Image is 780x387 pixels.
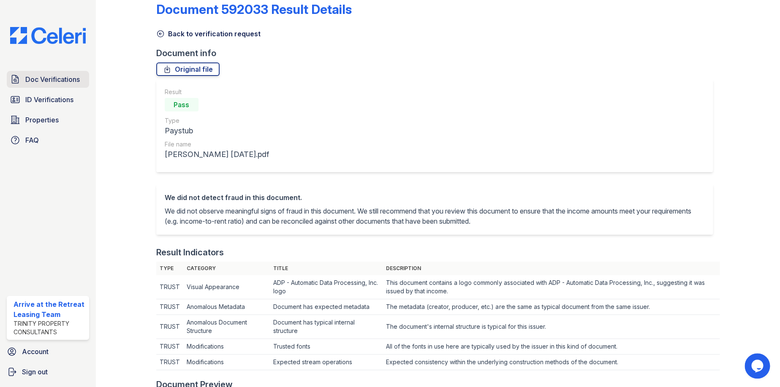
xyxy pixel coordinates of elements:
[165,98,198,111] div: Pass
[25,95,73,105] span: ID Verifications
[156,355,183,370] td: TRUST
[165,125,269,137] div: Paystub
[183,275,270,299] td: Visual Appearance
[156,29,261,39] a: Back to verification request
[383,315,720,339] td: The document's internal structure is typical for this issuer.
[3,343,92,360] a: Account
[7,71,89,88] a: Doc Verifications
[3,27,92,44] img: CE_Logo_Blue-a8612792a0a2168367f1c8372b55b34899dd931a85d93a1a3d3e32e68fde9ad4.png
[183,339,270,355] td: Modifications
[156,275,183,299] td: TRUST
[22,346,49,357] span: Account
[156,315,183,339] td: TRUST
[14,299,86,319] div: Arrive at the Retreat Leasing Team
[165,206,704,226] p: We did not observe meaningful signs of fraud in this document. We still recommend that you review...
[22,367,48,377] span: Sign out
[183,299,270,315] td: Anomalous Metadata
[156,62,220,76] a: Original file
[383,275,720,299] td: This document contains a logo commonly associated with ADP - Automatic Data Processing, Inc., sug...
[183,355,270,370] td: Modifications
[183,262,270,275] th: Category
[270,275,383,299] td: ADP - Automatic Data Processing, Inc. logo
[383,262,720,275] th: Description
[7,111,89,128] a: Properties
[165,192,704,203] div: We did not detect fraud in this document.
[270,339,383,355] td: Trusted fonts
[165,149,269,160] div: [PERSON_NAME] [DATE].pdf
[270,315,383,339] td: Document has typical internal structure
[25,135,39,145] span: FAQ
[383,355,720,370] td: Expected consistency within the underlying construction methods of the document.
[165,116,269,125] div: Type
[183,315,270,339] td: Anomalous Document Structure
[165,88,269,96] div: Result
[165,140,269,149] div: File name
[383,299,720,315] td: The metadata (creator, producer, etc.) are the same as typical document from the same issuer.
[25,74,80,84] span: Doc Verifications
[745,353,772,379] iframe: chat widget
[156,47,720,59] div: Document info
[270,299,383,315] td: Document has expected metadata
[7,91,89,108] a: ID Verifications
[156,246,224,258] div: Result Indicators
[14,319,86,336] div: Trinity Property Consultants
[3,363,92,380] a: Sign out
[156,339,183,355] td: TRUST
[156,262,183,275] th: Type
[270,355,383,370] td: Expected stream operations
[25,115,59,125] span: Properties
[7,132,89,149] a: FAQ
[270,262,383,275] th: Title
[156,2,352,17] a: Document 592033 Result Details
[383,339,720,355] td: All of the fonts in use here are typically used by the issuer in this kind of document.
[156,299,183,315] td: TRUST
